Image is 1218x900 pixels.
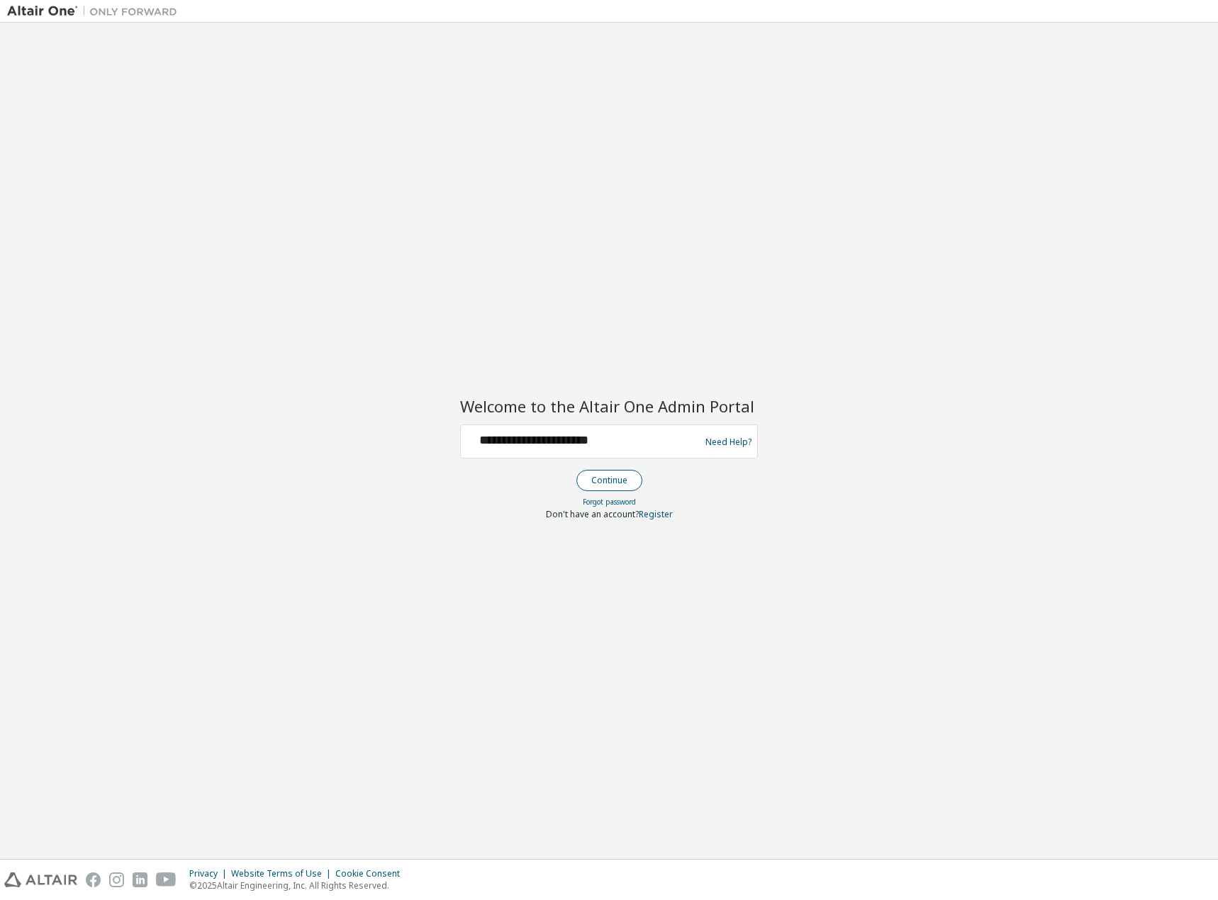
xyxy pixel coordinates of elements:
[583,497,636,507] a: Forgot password
[546,508,639,520] span: Don't have an account?
[189,879,408,891] p: © 2025 Altair Engineering, Inc. All Rights Reserved.
[460,396,758,416] h2: Welcome to the Altair One Admin Portal
[7,4,184,18] img: Altair One
[189,868,231,879] div: Privacy
[156,872,177,887] img: youtube.svg
[109,872,124,887] img: instagram.svg
[86,872,101,887] img: facebook.svg
[231,868,335,879] div: Website Terms of Use
[576,470,642,491] button: Continue
[133,872,147,887] img: linkedin.svg
[4,872,77,887] img: altair_logo.svg
[335,868,408,879] div: Cookie Consent
[639,508,673,520] a: Register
